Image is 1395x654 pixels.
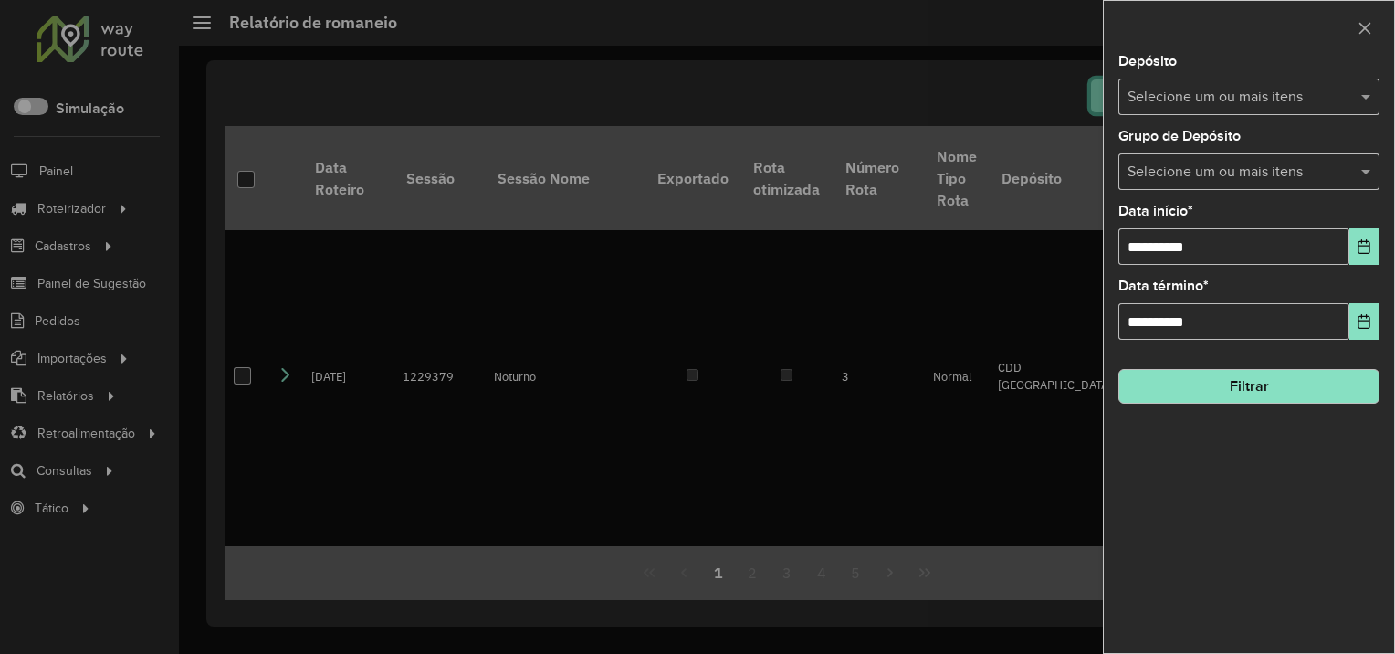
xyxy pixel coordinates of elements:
label: Data término [1118,275,1209,297]
label: Data início [1118,200,1193,222]
label: Depósito [1118,50,1177,72]
button: Choose Date [1349,228,1379,265]
label: Grupo de Depósito [1118,125,1241,147]
button: Choose Date [1349,303,1379,340]
button: Filtrar [1118,369,1379,404]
